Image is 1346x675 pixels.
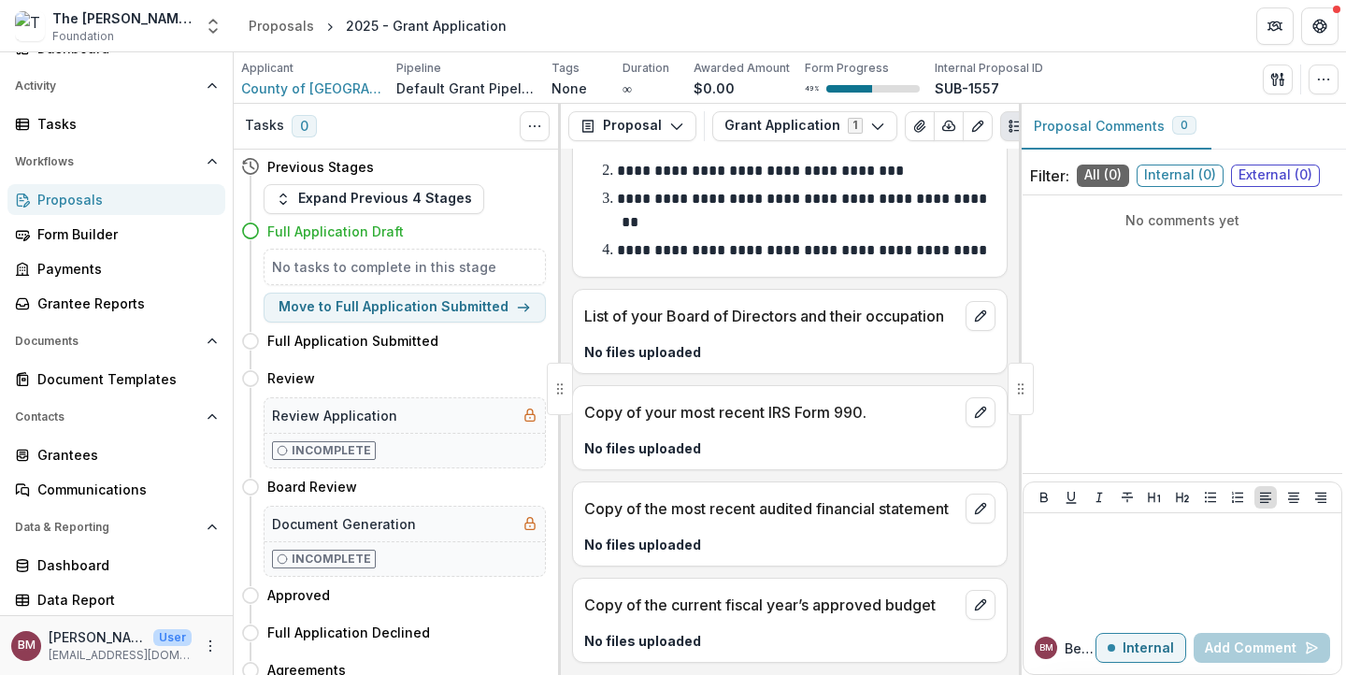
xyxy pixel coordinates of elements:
[37,294,210,313] div: Grantee Reports
[1033,486,1055,509] button: Bold
[551,79,587,98] p: None
[15,155,199,168] span: Workflows
[267,222,404,241] h4: Full Application Draft
[694,60,790,77] p: Awarded Amount
[7,219,225,250] a: Form Builder
[1019,104,1211,150] button: Proposal Comments
[805,82,819,95] p: 49 %
[396,79,537,98] p: Default Grant Pipeline
[7,550,225,581] a: Dashboard
[905,111,935,141] button: View Attached Files
[264,184,484,214] button: Expand Previous 4 Stages
[935,79,999,98] p: SUB-1557
[15,335,199,348] span: Documents
[1256,7,1294,45] button: Partners
[1301,7,1339,45] button: Get Help
[7,326,225,356] button: Open Documents
[623,60,669,77] p: Duration
[966,494,995,524] button: edit
[1095,633,1186,663] button: Internal
[584,535,995,554] p: No files uploaded
[7,402,225,432] button: Open Contacts
[245,118,284,134] h3: Tasks
[7,147,225,177] button: Open Workflows
[52,28,114,45] span: Foundation
[15,521,199,534] span: Data & Reporting
[153,629,192,646] p: User
[292,115,317,137] span: 0
[37,224,210,244] div: Form Builder
[694,79,735,98] p: $0.00
[272,406,397,425] h5: Review Application
[1077,165,1129,187] span: All ( 0 )
[1254,486,1277,509] button: Align Left
[264,293,546,323] button: Move to Full Application Submitted
[7,474,225,505] a: Communications
[1194,633,1330,663] button: Add Comment
[1282,486,1305,509] button: Align Center
[584,305,958,327] p: List of your Board of Directors and their occupation
[623,79,632,98] p: ∞
[1060,486,1082,509] button: Underline
[267,157,374,177] h4: Previous Stages
[18,639,36,652] div: Bethanie Milteer
[1181,119,1188,132] span: 0
[15,410,199,424] span: Contacts
[249,16,314,36] div: Proposals
[396,60,441,77] p: Pipeline
[963,111,993,141] button: Edit as form
[805,60,889,77] p: Form Progress
[7,364,225,395] a: Document Templates
[966,590,995,620] button: edit
[1000,111,1030,141] button: Plaintext view
[272,514,416,534] h5: Document Generation
[966,397,995,427] button: edit
[1143,486,1166,509] button: Heading 1
[37,590,210,610] div: Data Report
[346,16,507,36] div: 2025 - Grant Application
[1310,486,1332,509] button: Align Right
[1088,486,1110,509] button: Italicize
[1123,640,1174,656] p: Internal
[267,331,438,351] h4: Full Application Submitted
[267,368,315,388] h4: Review
[15,79,199,93] span: Activity
[7,512,225,542] button: Open Data & Reporting
[241,12,322,39] a: Proposals
[1039,643,1053,653] div: Bethanie Milteer
[584,497,958,520] p: Copy of the most recent audited financial statement
[37,190,210,209] div: Proposals
[267,623,430,642] h4: Full Application Declined
[37,555,210,575] div: Dashboard
[568,111,696,141] button: Proposal
[7,584,225,615] a: Data Report
[52,8,193,28] div: The [PERSON_NAME] and [PERSON_NAME] Foundation
[520,111,550,141] button: Toggle View Cancelled Tasks
[1030,210,1335,230] p: No comments yet
[584,342,995,362] p: No files uploaded
[712,111,897,141] button: Grant Application1
[272,257,537,277] h5: No tasks to complete in this stage
[267,477,357,496] h4: Board Review
[935,60,1043,77] p: Internal Proposal ID
[241,79,381,98] a: County of [GEOGRAPHIC_DATA]
[7,439,225,470] a: Grantees
[37,369,210,389] div: Document Templates
[1231,165,1320,187] span: External ( 0 )
[49,627,146,647] p: [PERSON_NAME]
[15,11,45,41] img: The Carol and James Collins Foundation
[1116,486,1138,509] button: Strike
[584,438,995,458] p: No files uploaded
[199,635,222,657] button: More
[1226,486,1249,509] button: Ordered List
[200,7,226,45] button: Open entity switcher
[966,301,995,331] button: edit
[584,401,958,424] p: Copy of your most recent IRS Form 990.
[1065,639,1095,658] p: Bethanie M
[1137,165,1224,187] span: Internal ( 0 )
[241,60,294,77] p: Applicant
[241,12,514,39] nav: breadcrumb
[7,184,225,215] a: Proposals
[584,631,995,651] p: No files uploaded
